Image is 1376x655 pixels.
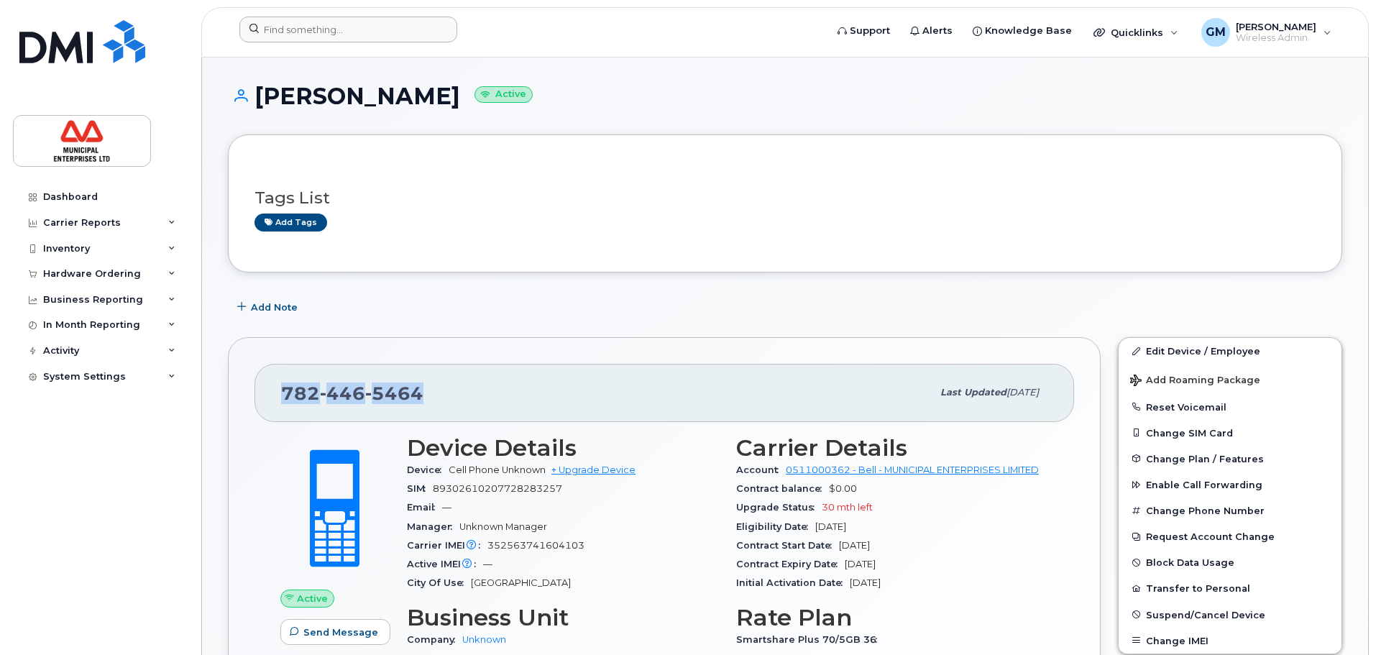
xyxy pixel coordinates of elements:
button: Change Plan / Features [1119,446,1341,472]
span: Initial Activation Date [736,577,850,588]
span: Enable Call Forwarding [1146,480,1262,490]
button: Add Roaming Package [1119,365,1341,394]
h3: Rate Plan [736,605,1048,631]
span: 30 mth left [822,502,873,513]
button: Add Note [228,294,310,320]
button: Send Message [280,619,390,645]
a: Edit Device / Employee [1119,338,1341,364]
span: Company [407,634,462,645]
span: Contract balance [736,483,829,494]
a: Add tags [254,214,327,232]
button: Request Account Change [1119,523,1341,549]
span: City Of Use [407,577,471,588]
span: Unknown Manager [459,521,547,532]
span: Change Plan / Features [1146,453,1264,464]
span: 352563741604103 [487,540,584,551]
span: Upgrade Status [736,502,822,513]
span: 89302610207728283257 [433,483,562,494]
span: 446 [320,383,365,404]
span: 5464 [365,383,423,404]
a: Unknown [462,634,506,645]
span: [DATE] [850,577,881,588]
a: + Upgrade Device [551,464,636,475]
button: Change Phone Number [1119,498,1341,523]
span: Account [736,464,786,475]
small: Active [474,86,533,103]
button: Suspend/Cancel Device [1119,602,1341,628]
span: Smartshare Plus 70/5GB 36 [736,634,884,645]
span: Contract Expiry Date [736,559,845,569]
span: Suspend/Cancel Device [1146,609,1265,620]
span: Send Message [303,626,378,639]
span: Add Note [251,301,298,314]
h3: Carrier Details [736,435,1048,461]
button: Transfer to Personal [1119,575,1341,601]
span: Cell Phone Unknown [449,464,546,475]
span: [DATE] [1006,387,1039,398]
h1: [PERSON_NAME] [228,83,1342,109]
h3: Tags List [254,189,1316,207]
span: Last updated [940,387,1006,398]
h3: Business Unit [407,605,719,631]
span: $0.00 [829,483,857,494]
span: [GEOGRAPHIC_DATA] [471,577,571,588]
button: Reset Voicemail [1119,394,1341,420]
a: 0511000362 - Bell - MUNICIPAL ENTERPRISES LIMITED [786,464,1039,475]
button: Change IMEI [1119,628,1341,654]
span: [DATE] [839,540,870,551]
span: [DATE] [815,521,846,532]
span: Carrier IMEI [407,540,487,551]
span: [DATE] [845,559,876,569]
span: SIM [407,483,433,494]
button: Block Data Usage [1119,549,1341,575]
button: Enable Call Forwarding [1119,472,1341,498]
span: Device [407,464,449,475]
span: — [483,559,492,569]
span: Active IMEI [407,559,483,569]
h3: Device Details [407,435,719,461]
span: Contract Start Date [736,540,839,551]
button: Change SIM Card [1119,420,1341,446]
span: Email [407,502,442,513]
span: Active [297,592,328,605]
span: 782 [281,383,423,404]
span: — [442,502,451,513]
span: Eligibility Date [736,521,815,532]
span: Add Roaming Package [1130,375,1260,388]
span: Manager [407,521,459,532]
